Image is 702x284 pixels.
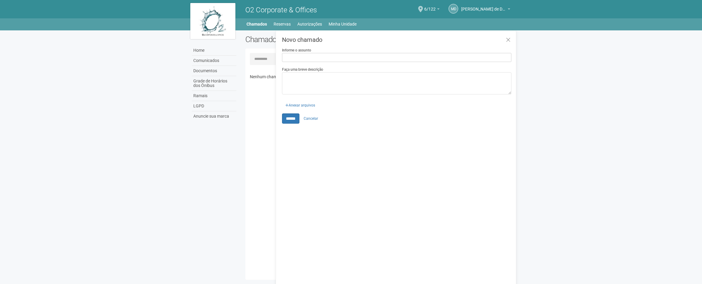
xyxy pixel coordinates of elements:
div: Anexar arquivos [282,99,318,108]
h2: Chamados [245,35,351,44]
a: Fechar [502,34,514,47]
a: Cancelar [300,114,321,123]
a: LGPD [192,101,236,111]
a: Grade de Horários dos Ônibus [192,76,236,91]
a: [PERSON_NAME] de Deus [PERSON_NAME] [461,8,510,12]
a: Autorizações [297,20,322,28]
a: Ramais [192,91,236,101]
a: Comunicados [192,56,236,66]
label: Faça uma breve descrição [282,67,323,72]
label: Informe o assunto [282,48,311,53]
span: Marcela de Deus Alexandre [461,1,506,11]
a: Documentos [192,66,236,76]
span: 6/122 [424,1,436,11]
a: Minha Unidade [329,20,357,28]
h3: Novo chamado [282,37,511,43]
a: Reservas [274,20,291,28]
img: logo.jpg [190,3,235,39]
a: Md [449,4,458,14]
a: Home [192,45,236,56]
a: 6/122 [424,8,440,12]
p: Nenhum chamado foi aberto para a sua unidade. [250,74,507,79]
a: Chamados [247,20,267,28]
a: Anuncie sua marca [192,111,236,121]
span: O2 Corporate & Offices [245,6,317,14]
